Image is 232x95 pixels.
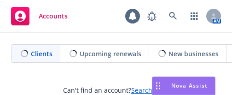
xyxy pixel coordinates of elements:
[131,86,169,95] a: Search for it
[171,82,208,89] span: Nova Assist
[185,7,203,25] a: Switch app
[7,3,71,29] a: Accounts
[152,77,164,95] div: Drag to move
[39,12,68,20] span: Accounts
[168,49,219,59] span: New businesses
[164,7,182,25] a: Search
[63,85,169,95] span: Can't find an account?
[143,7,161,25] a: Report a Bug
[31,49,52,59] span: Clients
[152,77,215,95] button: Nova Assist
[80,49,141,59] span: Upcoming renewals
